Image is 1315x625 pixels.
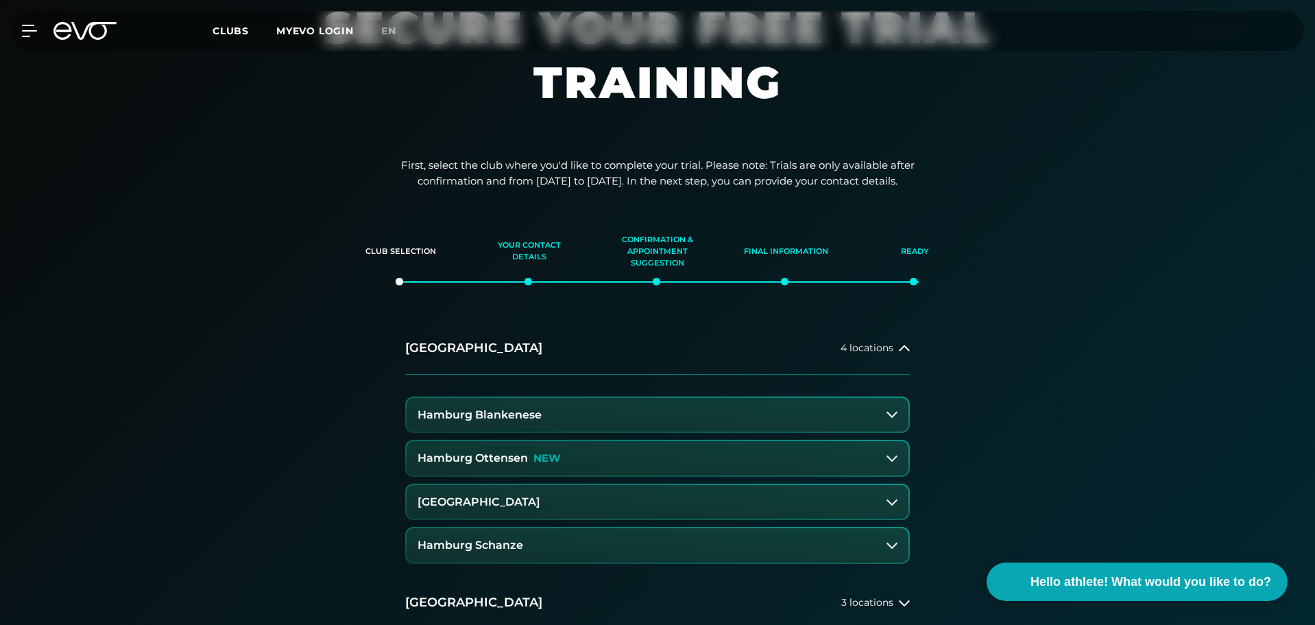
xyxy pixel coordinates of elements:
font: 4 [841,342,847,354]
font: Ready [901,246,928,256]
font: locations [849,342,893,354]
font: NEW [533,451,560,464]
font: Hamburg Ottensen [418,451,528,464]
font: [GEOGRAPHIC_DATA] [418,495,540,508]
button: Hamburg OttensenNEW [407,441,908,475]
font: Your contact details [498,240,561,261]
button: [GEOGRAPHIC_DATA] [407,485,908,519]
button: Hamburg Blankenese [407,398,908,432]
a: en [381,23,413,39]
font: [GEOGRAPHIC_DATA] [405,595,542,610]
a: MYEVO LOGIN [276,25,354,37]
font: Hamburg Schanze [418,539,523,552]
font: 3 [841,596,847,609]
font: Hamburg Blankenese [418,408,542,421]
font: Hello athlete! What would you like to do? [1030,575,1271,589]
font: Confirmation & appointment suggestion [622,235,693,268]
font: First, select the club where you'd like to complete your trial. Please note: Trials are only avai... [401,158,915,187]
a: Clubs [213,24,276,37]
font: en [381,25,396,37]
button: Hamburg Schanze [407,528,908,563]
font: [GEOGRAPHIC_DATA] [405,340,542,355]
font: Final information [744,246,828,256]
font: Club selection [365,246,436,256]
font: Clubs [213,25,249,37]
button: [GEOGRAPHIC_DATA]4 locations [405,323,910,374]
button: Hello athlete! What would you like to do? [987,563,1288,601]
font: locations [849,596,893,609]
